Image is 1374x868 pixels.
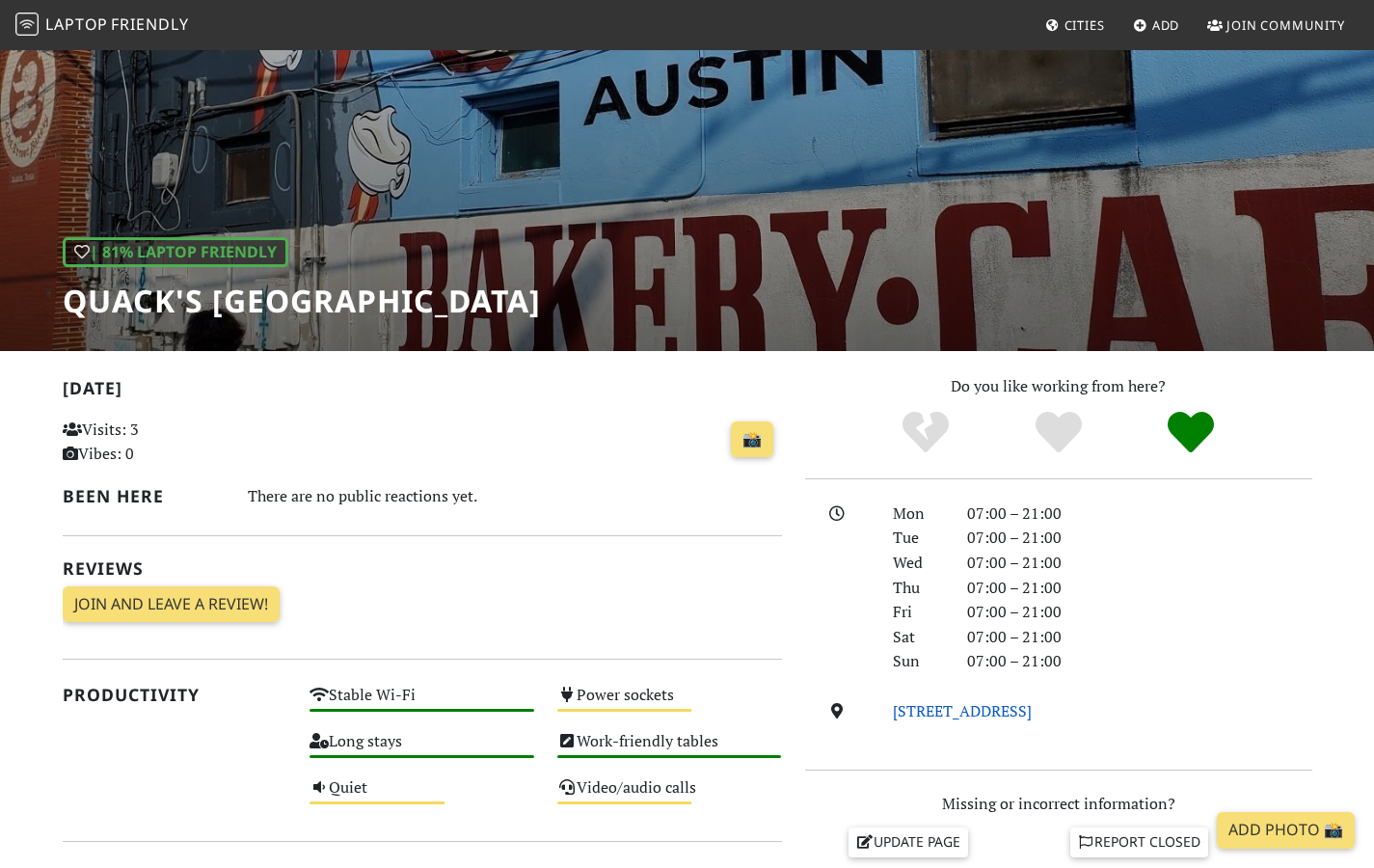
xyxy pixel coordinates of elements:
h1: Quack's [GEOGRAPHIC_DATA] [63,283,541,319]
div: 07:00 – 21:00 [956,551,1324,576]
div: Definitely! [1124,409,1257,457]
h2: [DATE] [63,378,782,406]
span: Friendly [111,14,188,35]
span: Join Community [1226,16,1345,34]
a: LaptopFriendly LaptopFriendly [15,9,189,42]
a: Join and leave a review! [63,586,280,623]
h2: Reviews [63,558,782,579]
div: Yes [992,409,1125,457]
div: 07:00 – 21:00 [956,625,1324,650]
a: [STREET_ADDRESS] [893,700,1032,721]
div: Quiet [298,773,546,820]
p: Missing or incorrect information? [805,792,1312,817]
h2: Been here [63,486,226,506]
div: Long stays [298,727,546,773]
div: Fri [881,600,955,625]
div: Work-friendly tables [546,727,794,773]
div: Video/audio calls [546,773,794,820]
a: Report closed [1070,827,1209,856]
div: Mon [881,502,955,527]
div: No [859,409,992,457]
div: Stable Wi-Fi [298,681,546,727]
img: LaptopFriendly [15,13,39,36]
a: 📸 [731,421,773,458]
div: | 81% Laptop Friendly [63,237,288,268]
div: Sat [881,625,955,650]
a: Add Photo 📸 [1217,812,1355,849]
span: Laptop [45,14,108,35]
div: Power sockets [546,681,794,727]
div: Tue [881,526,955,551]
a: Cities [1037,8,1113,42]
div: 07:00 – 21:00 [956,600,1324,625]
div: 07:00 – 21:00 [956,526,1324,551]
div: 07:00 – 21:00 [956,502,1324,527]
div: Sun [881,649,955,674]
span: Add [1152,16,1180,34]
a: Update page [849,827,968,856]
a: Join Community [1199,8,1353,42]
div: 07:00 – 21:00 [956,649,1324,674]
div: There are no public reactions yet. [248,482,782,510]
a: Add [1125,8,1188,42]
div: Wed [881,551,955,576]
p: Visits: 3 Vibes: 0 [63,418,287,467]
p: Do you like working from here? [805,374,1312,399]
h2: Productivity [63,685,287,705]
div: Thu [881,576,955,601]
span: Cities [1064,16,1105,34]
div: 07:00 – 21:00 [956,576,1324,601]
